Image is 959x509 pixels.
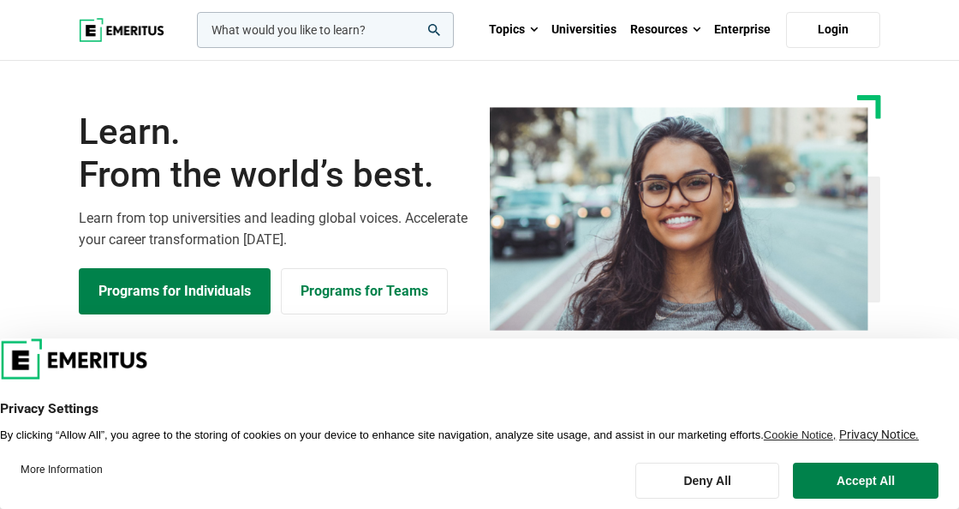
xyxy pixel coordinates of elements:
[490,107,868,331] img: Learn from the world's best
[79,268,271,314] a: Explore Programs
[197,12,454,48] input: woocommerce-product-search-field-0
[281,268,448,314] a: Explore for Business
[79,207,469,251] p: Learn from top universities and leading global voices. Accelerate your career transformation [DATE].
[786,12,880,48] a: Login
[79,111,469,197] h1: Learn.
[79,153,469,196] span: From the world’s best.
